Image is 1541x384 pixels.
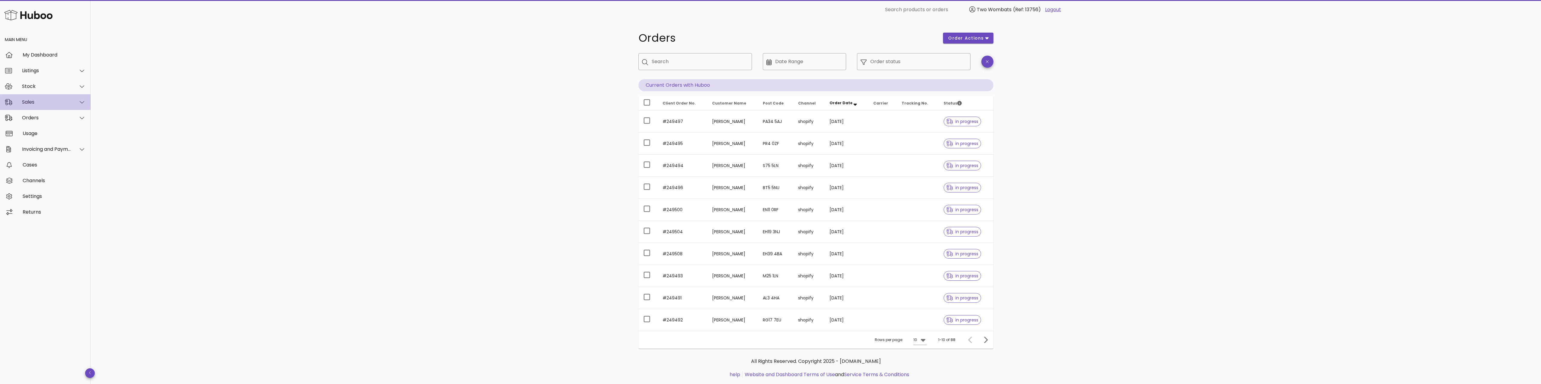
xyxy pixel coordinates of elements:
[897,96,939,111] th: Tracking No.
[707,243,758,265] td: [PERSON_NAME]
[939,96,993,111] th: Status
[707,309,758,331] td: [PERSON_NAME]
[793,133,825,155] td: shopify
[658,287,707,309] td: #249491
[946,318,978,322] span: in progress
[4,8,53,21] img: Huboo Logo
[758,177,793,199] td: BT5 5NU
[758,155,793,177] td: S75 5LN
[825,287,869,309] td: [DATE]
[825,309,869,331] td: [DATE]
[758,287,793,309] td: AL3 4HA
[22,146,71,152] div: Invoicing and Payments
[663,101,696,106] span: Client Order No.
[23,52,86,58] div: My Dashboard
[913,337,917,343] div: 10
[758,243,793,265] td: EH39 4BA
[758,309,793,331] td: RG17 7EU
[793,309,825,331] td: shopify
[758,199,793,221] td: EN11 0RF
[868,96,897,111] th: Carrier
[707,199,758,221] td: [PERSON_NAME]
[946,230,978,234] span: in progress
[22,68,71,73] div: Listings
[758,133,793,155] td: PR4 0ZF
[825,177,869,199] td: [DATE]
[23,178,86,183] div: Channels
[946,119,978,124] span: in progress
[707,96,758,111] th: Customer Name
[1045,6,1061,13] a: Logout
[22,115,71,121] div: Orders
[707,287,758,309] td: [PERSON_NAME]
[873,101,888,106] span: Carrier
[825,111,869,133] td: [DATE]
[793,243,825,265] td: shopify
[23,193,86,199] div: Settings
[658,133,707,155] td: #249495
[793,177,825,199] td: shopify
[980,334,991,345] button: Next page
[658,309,707,331] td: #249492
[743,371,909,378] li: and
[913,335,927,345] div: 10Rows per page:
[745,371,835,378] a: Website and Dashboard Terms of Use
[793,155,825,177] td: shopify
[825,96,869,111] th: Order Date: Sorted descending. Activate to remove sorting.
[22,99,71,105] div: Sales
[944,101,962,106] span: Status
[707,111,758,133] td: [PERSON_NAME]
[825,265,869,287] td: [DATE]
[707,155,758,177] td: [PERSON_NAME]
[712,101,746,106] span: Customer Name
[793,111,825,133] td: shopify
[638,79,993,91] p: Current Orders with Huboo
[23,131,86,136] div: Usage
[793,265,825,287] td: shopify
[658,111,707,133] td: #249497
[707,133,758,155] td: [PERSON_NAME]
[758,111,793,133] td: PA34 5AJ
[793,221,825,243] td: shopify
[946,141,978,146] span: in progress
[707,177,758,199] td: [PERSON_NAME]
[22,83,71,89] div: Stock
[758,96,793,111] th: Post Code
[793,199,825,221] td: shopify
[946,296,978,300] span: in progress
[946,163,978,168] span: in progress
[938,337,955,343] div: 1-10 of 88
[946,186,978,190] span: in progress
[658,155,707,177] td: #249494
[763,101,784,106] span: Post Code
[875,331,927,349] div: Rows per page:
[658,221,707,243] td: #249504
[798,101,816,106] span: Channel
[658,96,707,111] th: Client Order No.
[658,177,707,199] td: #249496
[825,133,869,155] td: [DATE]
[793,96,825,111] th: Channel
[1013,6,1041,13] span: (Ref: 13756)
[830,100,852,105] span: Order Date
[825,221,869,243] td: [DATE]
[902,101,928,106] span: Tracking No.
[658,265,707,287] td: #249493
[730,371,740,378] a: help
[658,243,707,265] td: #249508
[758,265,793,287] td: M25 1LN
[707,221,758,243] td: [PERSON_NAME]
[844,371,909,378] a: Service Terms & Conditions
[946,274,978,278] span: in progress
[793,287,825,309] td: shopify
[825,199,869,221] td: [DATE]
[638,33,936,44] h1: Orders
[23,162,86,168] div: Cases
[758,221,793,243] td: EH19 3NJ
[643,358,989,365] p: All Rights Reserved. Copyright 2025 - [DOMAIN_NAME]
[946,208,978,212] span: in progress
[23,209,86,215] div: Returns
[948,35,984,41] span: order actions
[825,155,869,177] td: [DATE]
[707,265,758,287] td: [PERSON_NAME]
